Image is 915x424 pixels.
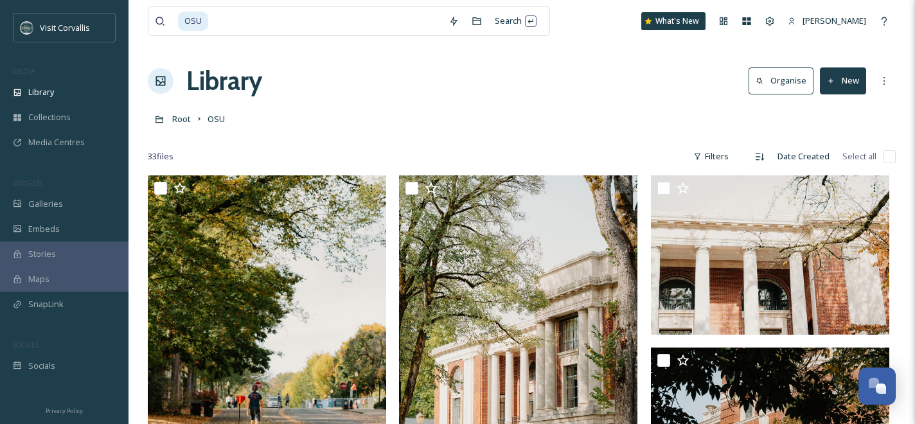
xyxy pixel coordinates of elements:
[781,8,873,33] a: [PERSON_NAME]
[208,111,225,127] a: OSU
[178,12,208,30] span: OSU
[21,21,33,34] img: visit-corvallis-badge-dark-blue-orange%281%29.png
[28,86,54,98] span: Library
[46,402,83,418] a: Privacy Policy
[186,62,262,100] a: Library
[13,340,39,349] span: SOCIALS
[40,22,90,33] span: Visit Corvallis
[46,407,83,415] span: Privacy Policy
[749,67,813,94] button: Organise
[28,248,56,260] span: Stories
[148,150,173,163] span: 33 file s
[13,66,35,76] span: MEDIA
[28,136,85,148] span: Media Centres
[13,178,42,188] span: WIDGETS
[28,360,55,372] span: Socials
[771,144,836,169] div: Date Created
[488,8,543,33] div: Search
[749,67,820,94] a: Organise
[172,113,191,125] span: Root
[172,111,191,127] a: Root
[820,67,866,94] button: New
[28,198,63,210] span: Galleries
[208,113,225,125] span: OSU
[651,175,889,335] img: OSU Campus in the fall (4).jpg
[641,12,706,30] a: What's New
[28,273,49,285] span: Maps
[858,367,896,405] button: Open Chat
[842,150,876,163] span: Select all
[687,144,735,169] div: Filters
[28,223,60,235] span: Embeds
[28,111,71,123] span: Collections
[803,15,866,26] span: [PERSON_NAME]
[28,298,64,310] span: SnapLink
